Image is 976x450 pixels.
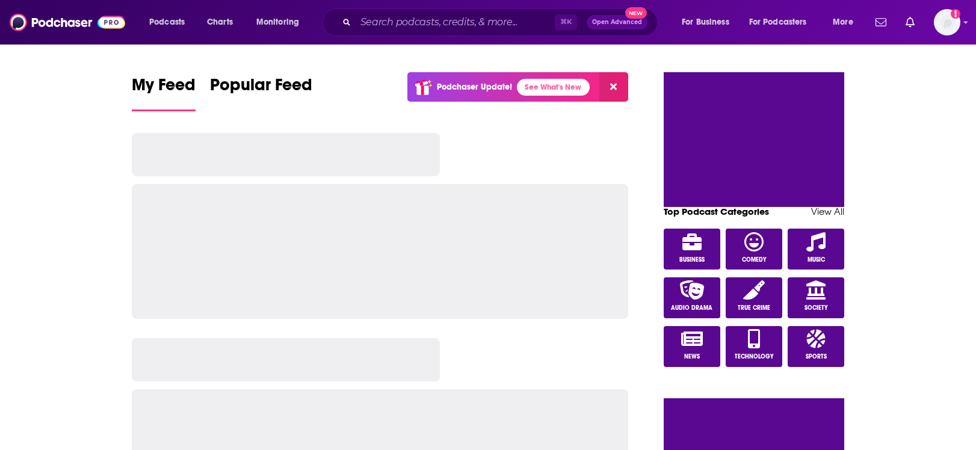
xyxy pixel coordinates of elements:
span: Comedy [742,256,767,264]
span: Business [679,256,705,264]
input: Search podcasts, credits, & more... [356,13,555,32]
span: For Business [682,14,729,31]
button: open menu [824,13,868,32]
a: Audio Drama [664,277,720,318]
a: Music [788,229,844,270]
span: Society [805,304,828,312]
span: Monitoring [256,14,299,31]
a: Technology [726,326,782,367]
a: See What's New [517,79,590,96]
a: Show notifications dropdown [871,12,891,32]
span: Open Advanced [592,19,642,25]
a: Comedy [726,229,782,270]
a: Sports [788,326,844,367]
span: Logged in as khanusik [934,9,960,35]
a: My Feed [132,75,196,111]
span: More [833,14,853,31]
button: Open AdvancedNew [587,15,647,29]
a: Business [664,229,720,270]
span: For Podcasters [749,14,807,31]
span: Podcasts [149,14,185,31]
span: Popular Feed [210,75,312,102]
a: Society [788,277,844,318]
svg: Add a profile image [951,9,960,19]
span: True Crime [738,304,770,312]
div: Search podcasts, credits, & more... [334,8,669,36]
span: News [684,353,700,360]
span: My Feed [132,75,196,102]
a: View All [811,206,844,217]
span: Music [808,256,825,264]
button: open menu [141,13,200,32]
a: Top Podcast Categories [664,206,769,217]
a: Charts [199,13,240,32]
img: User Profile [934,9,960,35]
span: Sports [806,353,827,360]
span: Audio Drama [671,304,712,312]
span: Technology [735,353,774,360]
a: True Crime [726,277,782,318]
span: Charts [207,14,233,31]
span: ⌘ K [555,14,577,30]
button: open menu [673,13,744,32]
a: Show notifications dropdown [901,12,919,32]
p: Podchaser Update! [437,82,512,92]
a: News [664,326,720,367]
img: Podchaser - Follow, Share and Rate Podcasts [10,11,125,34]
button: open menu [248,13,315,32]
span: New [625,7,647,19]
button: Show profile menu [934,9,960,35]
a: Popular Feed [210,75,312,111]
button: open menu [741,13,824,32]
